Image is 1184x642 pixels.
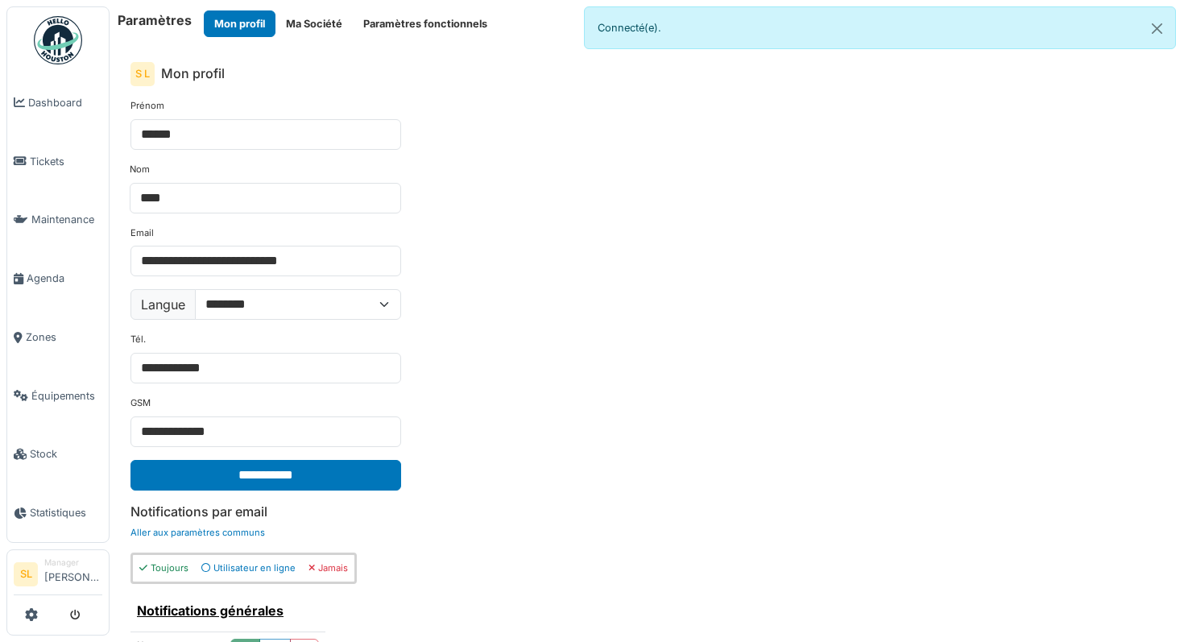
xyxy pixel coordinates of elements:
[7,308,109,367] a: Zones
[7,483,109,542] a: Statistiques
[275,10,353,37] button: Ma Société
[161,66,225,81] h6: Mon profil
[30,154,102,169] span: Tickets
[28,95,102,110] span: Dashboard
[44,557,102,591] li: [PERSON_NAME]
[130,62,155,86] div: S L
[130,396,151,410] label: GSM
[7,132,109,191] a: Tickets
[201,561,296,575] div: Utilisateur en ligne
[130,527,265,538] a: Aller aux paramètres communs
[584,6,1176,49] div: Connecté(e).
[204,10,275,37] button: Mon profil
[308,561,348,575] div: Jamais
[7,425,109,484] a: Stock
[30,446,102,462] span: Stock
[31,388,102,404] span: Équipements
[130,289,196,320] label: Langue
[7,367,109,425] a: Équipements
[130,99,164,113] label: Prénom
[139,561,188,575] div: Toujours
[14,557,102,595] a: SL Manager[PERSON_NAME]
[30,505,102,520] span: Statistiques
[26,329,102,345] span: Zones
[7,191,109,250] a: Maintenance
[31,212,102,227] span: Maintenance
[137,603,319,619] h6: Notifications générales
[14,562,38,586] li: SL
[130,504,1163,520] h6: Notifications par email
[1139,7,1175,50] button: Close
[118,13,192,28] h6: Paramètres
[7,249,109,308] a: Agenda
[353,10,498,37] button: Paramètres fonctionnels
[130,333,146,346] label: Tél.
[34,16,82,64] img: Badge_color-CXgf-gQk.svg
[130,226,154,240] label: Email
[7,73,109,132] a: Dashboard
[27,271,102,286] span: Agenda
[44,557,102,569] div: Manager
[130,163,150,176] label: Nom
